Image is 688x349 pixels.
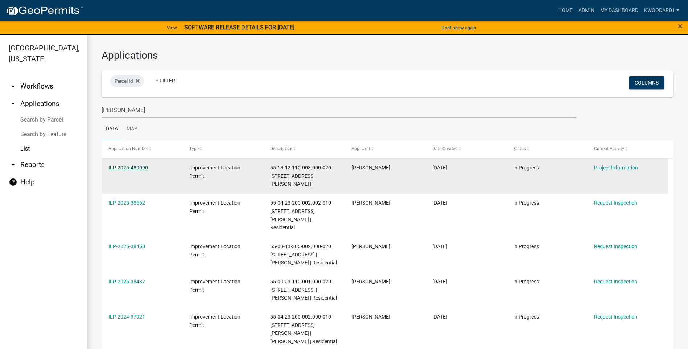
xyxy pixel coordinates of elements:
[513,200,539,206] span: In Progress
[351,200,390,206] span: Elliott Burkett
[629,76,664,89] button: Columns
[432,314,447,320] span: 07/05/2024
[189,314,240,328] span: Improvement Location Permit
[102,103,576,118] input: Search for applications
[9,99,17,108] i: arrow_drop_up
[351,165,390,171] span: Elliott Burkett
[594,243,637,249] a: Request Inspection
[594,279,637,284] a: Request Inspection
[344,140,425,158] datatable-header-cell: Applicant
[108,279,145,284] a: ILP-2025-38437
[432,243,447,249] span: 06/23/2025
[108,243,145,249] a: ILP-2025-38450
[108,165,148,171] a: ILP-2025-489090
[115,78,133,84] span: Parcel Id
[263,140,344,158] datatable-header-cell: Description
[513,314,539,320] span: In Progress
[102,118,122,141] a: Data
[270,165,333,187] span: 55-13-12-110-003.000-020 | 1102 S TERESA DR | |
[102,49,673,62] h3: Applications
[351,314,390,320] span: Elliott Burkett
[506,140,587,158] datatable-header-cell: Status
[189,146,199,151] span: Type
[351,243,390,249] span: Elliott Burkett
[182,140,263,158] datatable-header-cell: Type
[594,314,637,320] a: Request Inspection
[432,165,447,171] span: 10/07/2025
[122,118,142,141] a: Map
[438,22,479,34] button: Don't show again
[189,279,240,293] span: Improvement Location Permit
[270,243,337,266] span: 55-09-13-305-002.000-020 | 2321 E NOTTINGHAM LN | Elliott Burkett | Residential
[513,165,539,171] span: In Progress
[678,21,683,31] span: ×
[432,146,458,151] span: Date Created
[555,4,576,17] a: Home
[108,146,148,151] span: Application Number
[184,24,294,31] strong: SOFTWARE RELEASE DETAILS FOR [DATE]
[587,140,668,158] datatable-header-cell: Current Activity
[270,279,337,301] span: 55-09-23-110-001.000-020 | 3045 N Country Club Rd, Martinsville, In 46151 | Elliott Burkett | Res...
[189,243,240,258] span: Improvement Location Permit
[189,200,240,214] span: Improvement Location Permit
[351,146,370,151] span: Applicant
[594,200,637,206] a: Request Inspection
[9,160,17,169] i: arrow_drop_down
[597,4,641,17] a: My Dashboard
[108,314,145,320] a: ILP-2024-37921
[164,22,180,34] a: View
[108,200,145,206] a: ILP-2025-38562
[102,140,182,158] datatable-header-cell: Application Number
[270,314,337,344] span: 55-04-23-200-002.000-010 | 3038 W MOREL LAKE LN | Elliott Burkett | Residential
[189,165,240,179] span: Improvement Location Permit
[594,146,624,151] span: Current Activity
[513,146,526,151] span: Status
[351,279,390,284] span: Elliott Burkett
[594,165,638,171] a: Project Information
[678,22,683,30] button: Close
[270,146,292,151] span: Description
[270,200,333,230] span: 55-04-23-200-002.002-010 | 3046 W MOREL LAKE LN | | Residential
[432,200,447,206] span: 08/14/2025
[513,243,539,249] span: In Progress
[576,4,597,17] a: Admin
[641,4,682,17] a: kwoodard1
[150,74,181,87] a: + Filter
[425,140,506,158] datatable-header-cell: Date Created
[513,279,539,284] span: In Progress
[432,279,447,284] span: 05/05/2025
[9,82,17,91] i: arrow_drop_down
[9,178,17,186] i: help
